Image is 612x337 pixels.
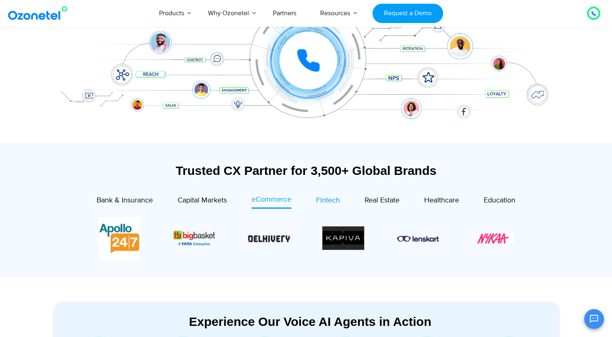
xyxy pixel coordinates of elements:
[584,309,604,329] button: Open chat
[178,196,227,205] span: Capital Markets
[316,194,340,209] a: Fintech
[424,196,459,205] span: Healthcare
[252,195,291,204] span: eCommerce
[99,217,514,259] div: Image Carousel
[252,194,291,209] a: eCommerce
[484,196,515,205] span: Education
[372,4,443,23] a: Request a Demo
[424,194,459,209] a: Healthcare
[97,194,153,209] a: Bank & Insurance
[365,194,400,209] a: Real Estate
[484,194,515,209] a: Education
[365,196,400,205] span: Real Estate
[316,196,340,205] span: Fintech
[53,163,559,178] div: Trusted CX Partner for 3,500+ Global Brands
[97,196,153,205] span: Bank & Insurance
[62,314,559,329] div: Experience Our Voice AI Agents in Action
[178,194,227,209] a: Capital Markets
